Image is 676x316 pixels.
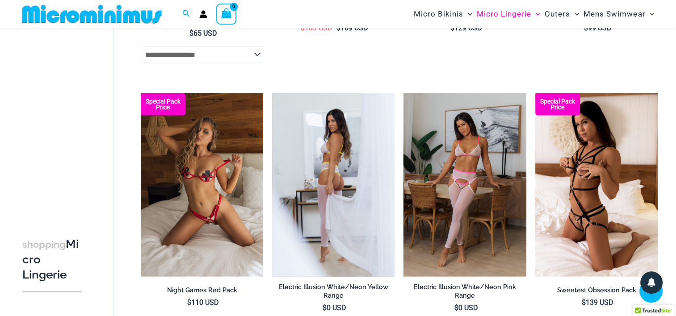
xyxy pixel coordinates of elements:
[141,99,185,110] b: Special Pack Price
[187,298,191,307] span: $
[545,3,570,25] span: Outers
[403,283,526,303] a: Electric Illusion White/Neon Pink Range
[477,3,531,25] span: Micro Lingerie
[141,93,263,277] img: Night Games Red 1133 Bralette 6133 Thong 04
[535,93,658,277] img: Sweetest Obsession Black 1129 Bra 6119 Bottom 1939 Bodysuit 01
[323,304,346,312] bdi: 0 USD
[199,10,207,18] a: Account icon link
[535,93,658,277] a: Sweetest Obsession Black 1129 Bra 6119 Bottom 1939 Bodysuit 01 99
[403,93,526,277] a: Electric Illusion White Neon Pink 1521 Bra 611 Micro 552 Tights 02Electric Illusion White Neon Pi...
[410,1,658,27] nav: Site Navigation
[22,30,103,208] iframe: TrustedSite Certified
[272,283,395,303] a: Electric Illusion White/Neon Yellow Range
[531,3,540,25] span: Menu Toggle
[474,3,542,25] a: Micro LingerieMenu ToggleMenu Toggle
[414,3,463,25] span: Micro Bikinis
[584,3,645,25] span: Mens Swimwear
[582,298,613,307] bdi: 139 USD
[22,236,82,282] h3: Micro Lingerie
[22,238,66,249] span: shopping
[272,93,395,277] a: Electric Illusion White Neon Yellow 1521 Bra 611 Micro 552 Tights 01Electric Illusion White Neon ...
[141,93,263,277] a: Night Games Red 1133 Bralette 6133 Thong 04 Night Games Red 1133 Bralette 6133 Thong 06Night Game...
[454,304,458,312] span: $
[403,93,526,277] img: Electric Illusion White Neon Pink 1521 Bra 611 Micro 552 Tights 02
[535,99,580,110] b: Special Pack Price
[581,3,656,25] a: Mens SwimwearMenu ToggleMenu Toggle
[272,283,395,299] h2: Electric Illusion White/Neon Yellow Range
[182,8,190,20] a: Search icon link
[141,286,263,298] a: Night Games Red Pack
[411,3,474,25] a: Micro BikinisMenu ToggleMenu Toggle
[216,4,237,24] a: View Shopping Cart, empty
[542,3,581,25] a: OutersMenu ToggleMenu Toggle
[141,286,263,295] h2: Night Games Red Pack
[189,29,217,37] bdi: 65 USD
[323,304,327,312] span: $
[454,304,478,312] bdi: 0 USD
[187,298,219,307] bdi: 110 USD
[535,286,658,298] a: Sweetest Obsession Pack
[189,29,193,37] span: $
[463,3,472,25] span: Menu Toggle
[535,286,658,295] h2: Sweetest Obsession Pack
[18,4,165,24] img: MM SHOP LOGO FLAT
[272,93,395,277] img: Electric Illusion White Neon Yellow 1521 Bra 611 Micro 552 Tights 02
[645,3,654,25] span: Menu Toggle
[403,283,526,299] h2: Electric Illusion White/Neon Pink Range
[582,298,586,307] span: $
[570,3,579,25] span: Menu Toggle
